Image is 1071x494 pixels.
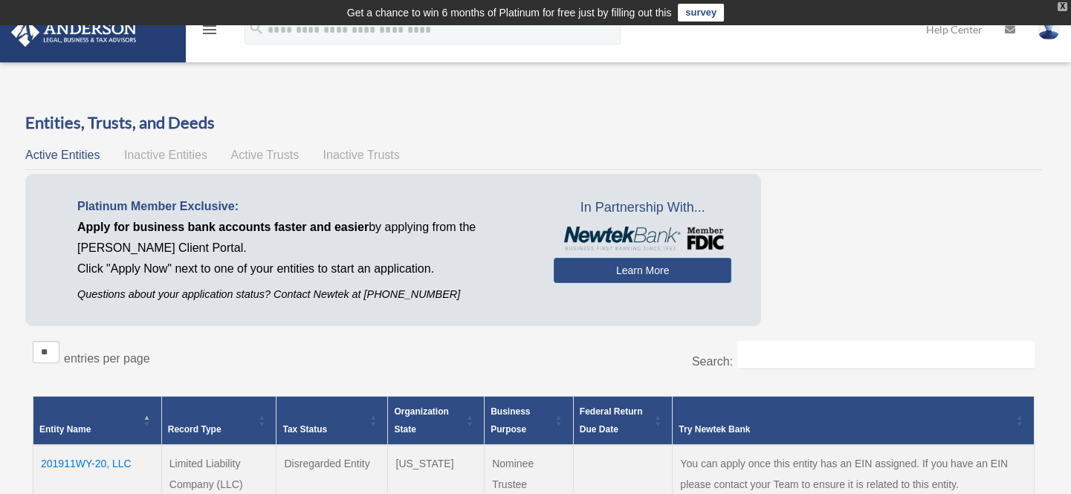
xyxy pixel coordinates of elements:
[168,424,221,435] span: Record Type
[282,424,327,435] span: Tax Status
[673,396,1035,445] th: Try Newtek Bank : Activate to sort
[692,355,733,368] label: Search:
[231,149,300,161] span: Active Trusts
[679,420,1012,438] div: Try Newtek Bank
[1058,2,1067,11] div: close
[347,4,672,22] div: Get a chance to win 6 months of Platinum for free just by filling out this
[77,196,531,217] p: Platinum Member Exclusive:
[388,396,485,445] th: Organization State: Activate to sort
[33,396,162,445] th: Entity Name: Activate to invert sorting
[580,406,643,435] span: Federal Return Due Date
[39,424,91,435] span: Entity Name
[77,221,369,233] span: Apply for business bank accounts faster and easier
[64,352,150,365] label: entries per page
[77,259,531,279] p: Click "Apply Now" next to one of your entities to start an application.
[124,149,207,161] span: Inactive Entities
[25,149,100,161] span: Active Entities
[394,406,448,435] span: Organization State
[201,26,219,39] a: menu
[276,396,388,445] th: Tax Status: Activate to sort
[491,406,530,435] span: Business Purpose
[77,217,531,259] p: by applying from the [PERSON_NAME] Client Portal.
[161,396,276,445] th: Record Type: Activate to sort
[554,196,731,220] span: In Partnership With...
[323,149,400,161] span: Inactive Trusts
[554,258,731,283] a: Learn More
[561,227,724,250] img: NewtekBankLogoSM.png
[7,18,141,47] img: Anderson Advisors Platinum Portal
[201,21,219,39] i: menu
[77,285,531,304] p: Questions about your application status? Contact Newtek at [PHONE_NUMBER]
[1038,19,1060,40] img: User Pic
[248,20,265,36] i: search
[573,396,673,445] th: Federal Return Due Date: Activate to sort
[25,111,1042,134] h3: Entities, Trusts, and Deeds
[485,396,574,445] th: Business Purpose: Activate to sort
[678,4,724,22] a: survey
